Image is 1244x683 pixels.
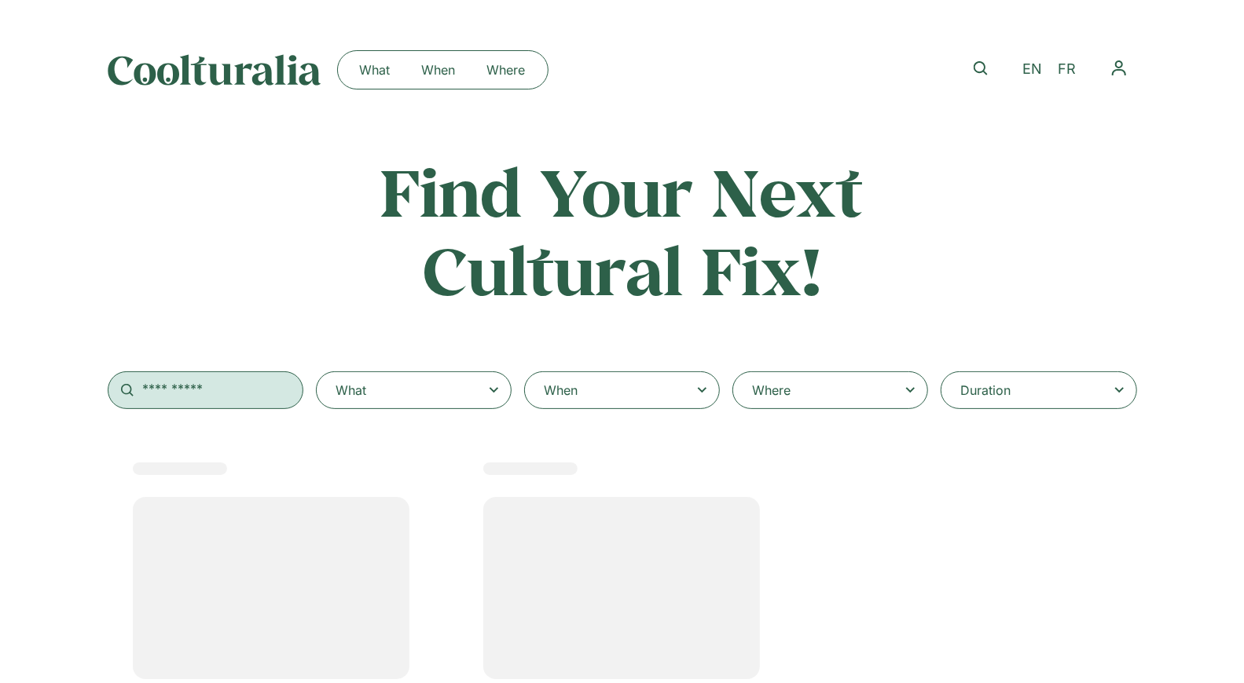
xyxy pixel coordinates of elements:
div: Duration [960,381,1011,400]
h2: Find Your Next Cultural Fix! [314,152,931,309]
button: Menu Toggle [1101,50,1137,86]
div: What [336,381,366,400]
a: Where [472,57,541,82]
nav: Menu [1101,50,1137,86]
a: EN [1015,58,1050,81]
a: When [406,57,472,82]
div: Where [752,381,791,400]
a: FR [1050,58,1084,81]
div: When [544,381,578,400]
span: FR [1058,61,1076,78]
span: EN [1022,61,1042,78]
a: What [344,57,406,82]
nav: Menu [344,57,541,82]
